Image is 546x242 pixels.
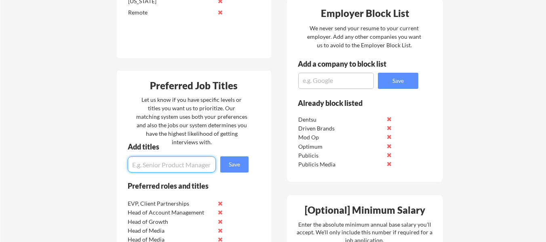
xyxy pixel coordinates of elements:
div: Let us know if you have specific levels or titles you want us to prioritize. Our matching system ... [136,95,247,146]
div: Driven Brands [298,124,384,133]
div: Head of Media [128,227,213,235]
button: Save [378,73,418,89]
div: Add titles [128,143,242,150]
div: Add a company to block list [298,60,399,67]
div: Optimum [298,143,384,151]
div: Mod Op [298,133,384,141]
button: Save [220,156,249,173]
div: Preferred roles and titles [128,182,238,189]
div: Publicis Media [298,160,384,168]
div: Employer Block List [290,8,441,18]
div: Dentsu [298,116,384,124]
input: E.g. Senior Product Manager [128,156,216,173]
div: EVP, Client Partnerships [128,200,213,208]
div: Publicis [298,152,384,160]
div: [Optional] Minimum Salary [290,205,440,215]
div: We never send your resume to your current employer. Add any other companies you want us to avoid ... [307,24,422,49]
div: Already block listed [298,99,407,107]
div: Remote [128,8,213,17]
div: Head of Growth [128,218,213,226]
div: Head of Account Management [128,208,213,217]
div: Preferred Job Titles [119,81,269,90]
